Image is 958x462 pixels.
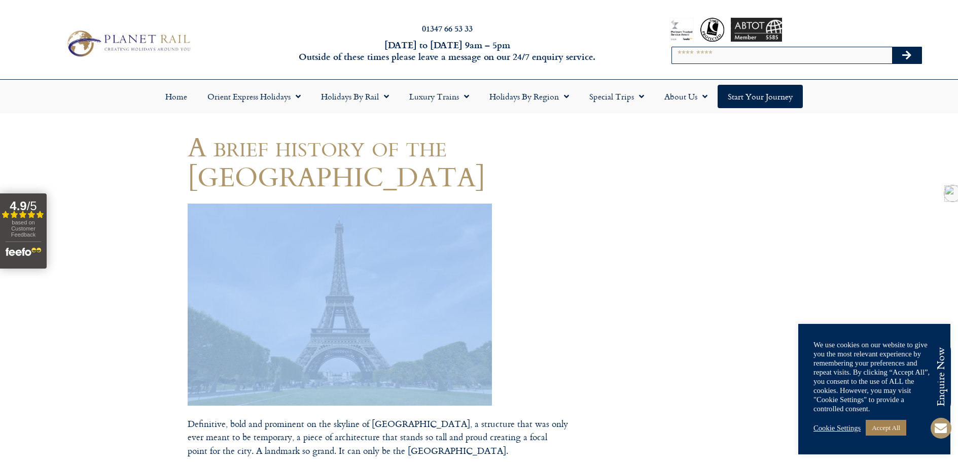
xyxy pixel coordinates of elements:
[718,85,803,108] a: Start your Journey
[155,85,197,108] a: Home
[422,22,473,34] a: 01347 66 53 33
[813,423,861,433] a: Cookie Settings
[892,47,921,63] button: Search
[197,85,311,108] a: Orient Express Holidays
[866,420,906,436] a: Accept All
[654,85,718,108] a: About Us
[188,417,568,457] p: Definitive, bold and prominent on the skyline of [GEOGRAPHIC_DATA], a structure that was only eve...
[188,131,568,191] h1: A brief history of the [GEOGRAPHIC_DATA]
[399,85,479,108] a: Luxury Trains
[5,85,953,108] nav: Menu
[311,85,399,108] a: Holidays by Rail
[258,39,636,63] h6: [DATE] to [DATE] 9am – 5pm Outside of these times please leave a message on our 24/7 enquiry serv...
[62,27,194,60] img: Planet Rail Train Holidays Logo
[579,85,654,108] a: Special Trips
[479,85,579,108] a: Holidays by Region
[813,340,935,413] div: We use cookies on our website to give you the most relevant experience by remembering your prefer...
